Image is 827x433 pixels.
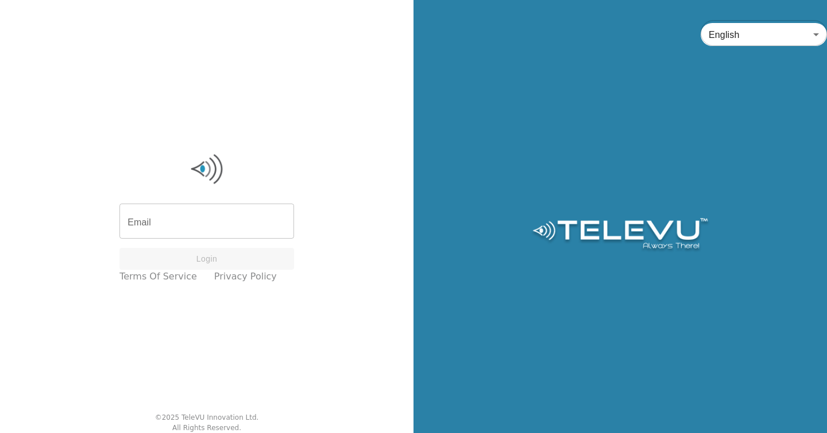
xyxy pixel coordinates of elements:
[531,218,709,252] img: Logo
[155,412,259,423] div: © 2025 TeleVU Innovation Ltd.
[214,270,277,283] a: Privacy Policy
[119,152,294,186] img: Logo
[172,423,241,433] div: All Rights Reserved.
[119,270,197,283] a: Terms of Service
[701,18,827,51] div: English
